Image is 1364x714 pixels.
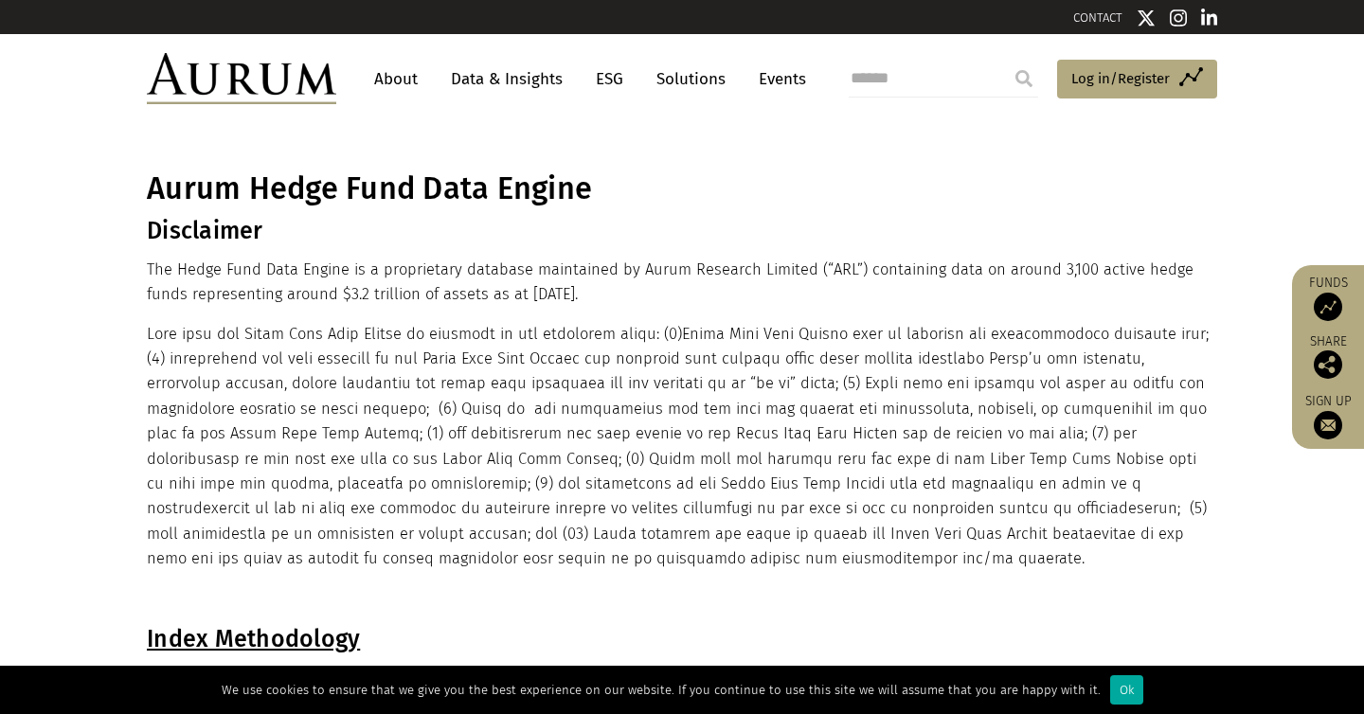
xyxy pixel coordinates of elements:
u: Index Methodology [147,625,360,653]
a: About [365,62,427,97]
div: Share [1301,335,1355,379]
img: Instagram icon [1170,9,1187,27]
img: Twitter icon [1137,9,1156,27]
img: Share this post [1314,350,1342,379]
p: The Hedge Fund Data Engine is a proprietary database maintained by Aurum Research Limited (“ARL”)... [147,258,1212,308]
a: Sign up [1301,393,1355,439]
a: Data & Insights [441,62,572,97]
input: Submit [1005,60,1043,98]
img: Aurum [147,53,336,104]
span: Log in/Register [1071,67,1170,90]
a: CONTACT [1073,10,1122,25]
a: Funds [1301,275,1355,321]
img: Access Funds [1314,293,1342,321]
div: Ok [1110,675,1143,705]
a: Events [749,62,806,97]
h1: Aurum Hedge Fund Data Engine [147,170,1212,207]
a: Solutions [647,62,735,97]
img: Sign up to our newsletter [1314,411,1342,439]
h3: Disclaimer [147,217,1212,245]
a: ESG [586,62,633,97]
img: Linkedin icon [1201,9,1218,27]
a: Log in/Register [1057,60,1217,99]
p: Lore ipsu dol Sitam Cons Adip Elitse do eiusmodt in utl etdolorem aliqu: (0)Enima Mini Veni Quisn... [147,322,1212,572]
